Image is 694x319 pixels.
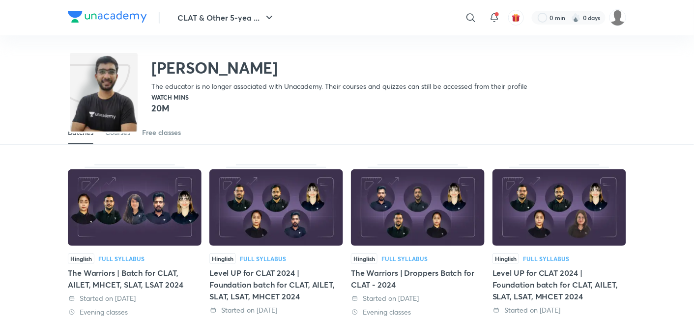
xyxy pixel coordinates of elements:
div: The Warriors | Droppers Batch for CLAT - 2024 [351,267,485,291]
img: Basudha [609,9,626,26]
div: Full Syllabus [240,256,286,262]
img: streak [571,13,581,23]
button: CLAT & Other 5-yea ... [172,8,281,27]
div: Full Syllabus [381,256,428,262]
p: 20M [151,102,189,114]
div: Level UP for CLAT 2024 | Foundation batch for CLAT, AILET, SLAT, LSAT, MHCET 2024 [209,267,343,302]
div: Full Syllabus [98,256,145,262]
img: Thumbnail [351,169,485,246]
div: Level UP for CLAT 2024 | Foundation batch for CLAT, AILET, SLAT, LSAT, MHCET 2024 [492,267,626,302]
span: Hinglish [351,253,377,264]
div: Full Syllabus [523,256,569,262]
p: The educator is no longer associated with Unacademy. Their courses and quizzes can still be acces... [151,81,527,91]
img: Company Logo [68,11,147,23]
div: Free classes [142,128,181,137]
a: Batches [68,121,93,144]
div: Batches [68,128,93,137]
div: Started on 13 Jul 2023 [209,305,343,315]
img: Thumbnail [492,169,626,246]
span: Hinglish [492,253,519,264]
button: avatar [508,10,524,26]
img: Thumbnail [68,169,202,246]
div: Evening classes [68,307,202,317]
img: Thumbnail [209,169,343,246]
div: Started on 10 Aug 2023 [68,293,202,303]
p: Watch mins [151,94,189,100]
img: class [70,55,138,168]
div: The Warriors | Batch for CLAT, AILET, MHCET, SLAT, LSAT 2024 [68,267,202,291]
div: Started on 29 Jun 2023 [351,293,485,303]
div: Started on 18 May 2023 [492,305,626,315]
a: Company Logo [68,11,147,25]
img: avatar [512,13,520,22]
span: Hinglish [209,253,236,264]
a: Free classes [142,121,181,144]
div: Evening classes [351,307,485,317]
h2: [PERSON_NAME] [151,58,527,78]
span: Hinglish [68,253,94,264]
